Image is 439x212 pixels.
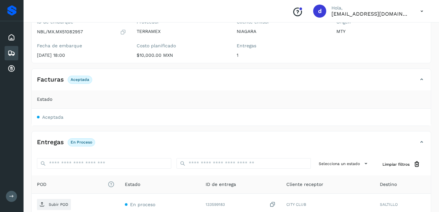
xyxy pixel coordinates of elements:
[286,181,323,188] span: Cliente receptor
[5,30,18,45] div: Inicio
[37,139,64,146] h4: Entregas
[37,96,52,103] span: Estado
[237,29,326,34] p: NIAGARA
[32,74,431,90] div: FacturasAceptada
[37,76,64,83] h4: Facturas
[377,158,426,170] button: Limpiar filtros
[130,202,155,207] span: En proceso
[137,29,226,34] p: TERRAMEX
[32,137,431,153] div: EntregasEn proceso
[237,43,326,49] label: Entregas
[336,29,426,34] p: MTY
[37,53,126,58] p: [DATE] 18:00
[137,53,226,58] p: $10,000.00 MXN
[380,181,397,188] span: Destino
[125,181,140,188] span: Estado
[37,29,83,35] p: NBL/MX.MX51082957
[237,53,326,58] p: 1
[382,161,410,167] span: Limpiar filtros
[37,43,126,49] label: Fecha de embarque
[5,62,18,76] div: Cuentas por cobrar
[331,11,410,17] p: dcordero@grupoterramex.com
[71,140,92,144] p: En proceso
[71,77,89,82] p: Aceptada
[5,46,18,60] div: Embarques
[206,181,236,188] span: ID de entrega
[316,158,372,169] button: Selecciona un estado
[42,114,63,120] span: Aceptada
[37,199,71,210] button: Subir POD
[37,181,114,188] span: POD
[49,202,68,207] p: Subir POD
[206,201,276,208] div: 133599183
[331,5,410,11] p: Hola,
[137,43,226,49] label: Costo planificado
